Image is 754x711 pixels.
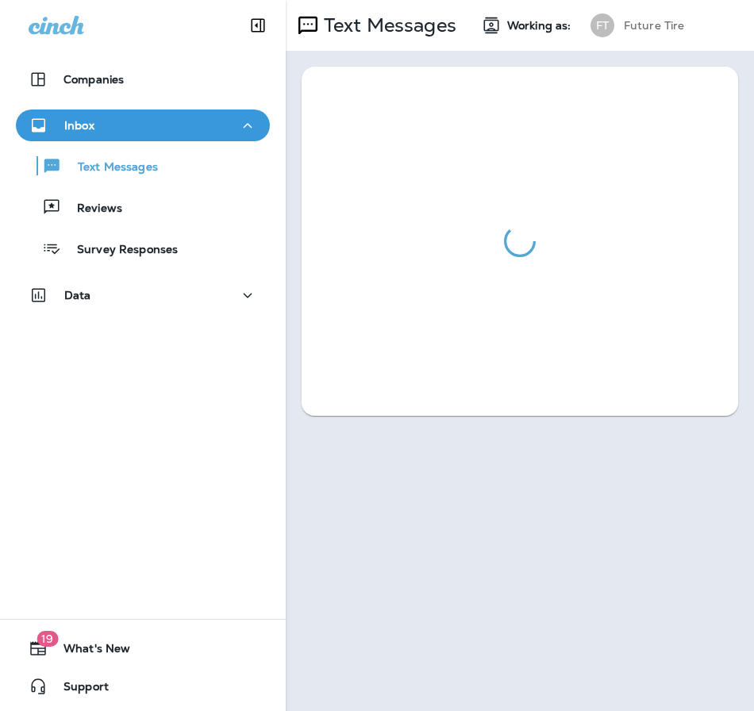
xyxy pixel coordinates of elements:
[16,671,270,702] button: Support
[591,13,614,37] div: FT
[16,63,270,95] button: Companies
[64,119,94,132] p: Inbox
[63,73,124,86] p: Companies
[236,10,280,41] button: Collapse Sidebar
[61,243,178,258] p: Survey Responses
[16,149,270,183] button: Text Messages
[64,289,91,302] p: Data
[62,160,158,175] p: Text Messages
[37,631,58,647] span: 19
[16,232,270,265] button: Survey Responses
[61,202,122,217] p: Reviews
[16,279,270,311] button: Data
[16,110,270,141] button: Inbox
[507,19,575,33] span: Working as:
[317,13,456,37] p: Text Messages
[16,632,270,664] button: 19What's New
[16,190,270,224] button: Reviews
[48,642,130,661] span: What's New
[624,19,685,32] p: Future Tire
[48,680,109,699] span: Support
